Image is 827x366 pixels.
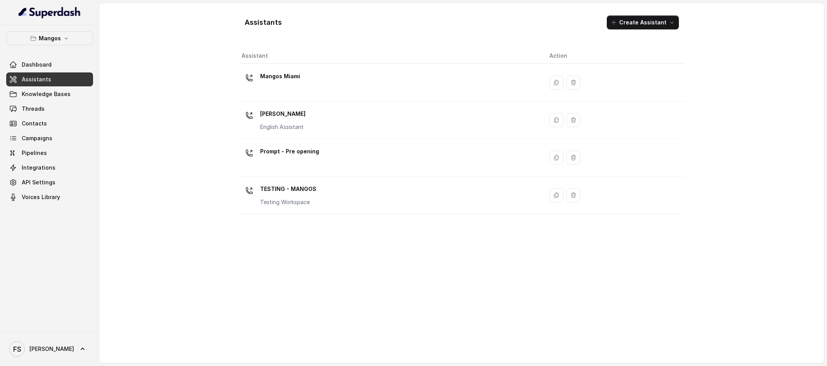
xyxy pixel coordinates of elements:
[22,105,45,113] span: Threads
[6,87,93,101] a: Knowledge Bases
[22,149,47,157] span: Pipelines
[22,134,52,142] span: Campaigns
[6,117,93,131] a: Contacts
[238,48,544,64] th: Assistant
[22,179,55,186] span: API Settings
[260,145,319,158] p: Prompt - Pre opening
[6,175,93,189] a: API Settings
[260,198,316,206] p: Testing Workspace
[22,61,52,69] span: Dashboard
[22,193,60,201] span: Voices Library
[6,31,93,45] button: Mangos
[13,345,21,353] text: FS
[22,90,71,98] span: Knowledge Bases
[6,131,93,145] a: Campaigns
[260,70,300,82] p: Mangos Miami
[39,34,61,43] p: Mangos
[6,146,93,160] a: Pipelines
[22,164,55,172] span: Integrations
[6,338,93,360] a: [PERSON_NAME]
[260,108,306,120] p: [PERSON_NAME]
[543,48,685,64] th: Action
[260,123,306,131] p: English Assistant
[6,58,93,72] a: Dashboard
[6,161,93,175] a: Integrations
[260,183,316,195] p: TESTING - MANGOS
[6,72,93,86] a: Assistants
[245,16,282,29] h1: Assistants
[6,190,93,204] a: Voices Library
[29,345,74,353] span: [PERSON_NAME]
[19,6,81,19] img: light.svg
[6,102,93,116] a: Threads
[22,120,47,127] span: Contacts
[607,15,679,29] button: Create Assistant
[22,76,51,83] span: Assistants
